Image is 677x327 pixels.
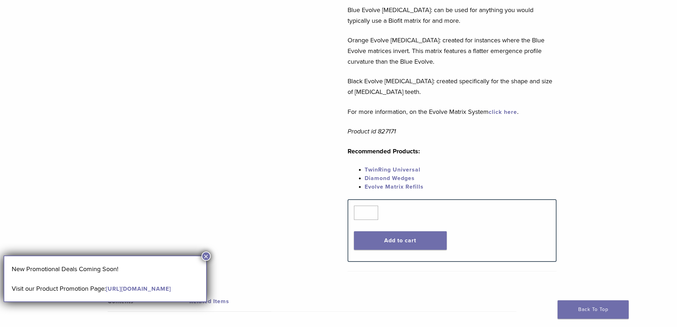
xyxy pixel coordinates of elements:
[189,291,271,311] a: Related Items
[489,109,517,116] a: click here
[365,175,415,182] a: Diamond Wedges
[12,283,199,294] p: Visit our Product Promotion Page:
[348,147,420,155] strong: Recommended Products:
[106,285,171,292] a: [URL][DOMAIN_NAME]
[348,106,557,117] p: For more information, on the Evolve Matrix System .
[354,231,447,250] button: Add to cart
[348,76,557,97] p: Black Evolve [MEDICAL_DATA]: created specifically for the shape and size of [MEDICAL_DATA] teeth.
[365,166,420,173] a: TwinRing Universal
[202,252,211,261] button: Close
[348,127,396,135] em: Product id 827171
[558,300,629,319] a: Back To Top
[348,35,557,67] p: Orange Evolve [MEDICAL_DATA]: created for instances where the Blue Evolve matrices invert. This m...
[12,264,199,274] p: New Promotional Deals Coming Soon!
[348,5,557,26] p: Blue Evolve [MEDICAL_DATA]: can be used for anything you would typically use a Biofit matrix for ...
[365,183,424,190] a: Evolve Matrix Refills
